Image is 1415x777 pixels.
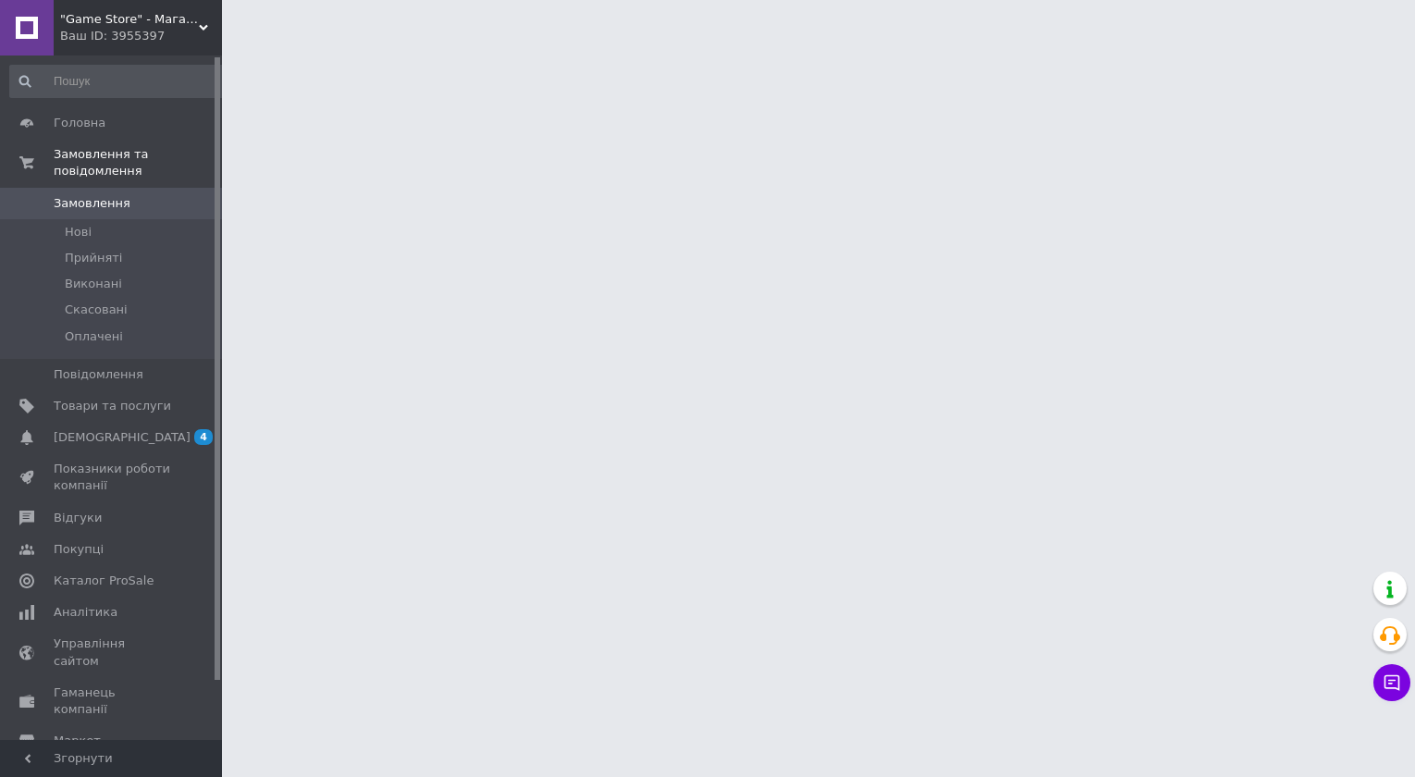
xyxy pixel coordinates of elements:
span: Замовлення та повідомлення [54,146,222,179]
span: Покупці [54,541,104,558]
span: 4 [194,429,213,445]
span: Аналітика [54,604,117,621]
span: Повідомлення [54,366,143,383]
span: Замовлення [54,195,130,212]
span: Оплачені [65,328,123,345]
span: Каталог ProSale [54,573,154,589]
span: Управління сайтом [54,635,171,669]
span: Прийняті [65,250,122,266]
span: "Game Store" - Магазин комп'ютерної техніки [60,11,199,28]
span: Головна [54,115,105,131]
span: Показники роботи компанії [54,461,171,494]
input: Пошук [9,65,228,98]
span: Скасовані [65,302,128,318]
div: Ваш ID: 3955397 [60,28,222,44]
span: Нові [65,224,92,240]
button: Чат з покупцем [1373,664,1410,701]
span: Маркет [54,733,101,749]
span: Гаманець компанії [54,684,171,718]
span: Товари та послуги [54,398,171,414]
span: Виконані [65,276,122,292]
span: [DEMOGRAPHIC_DATA] [54,429,191,446]
span: Відгуки [54,510,102,526]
